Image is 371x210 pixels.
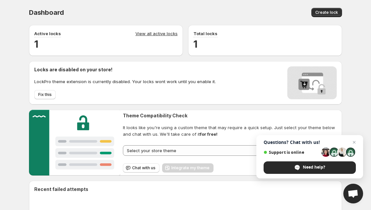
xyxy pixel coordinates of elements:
[193,30,217,37] p: Total locks
[135,30,178,37] a: View all active locks
[123,163,159,173] button: Chat with us
[29,9,64,16] span: Dashboard
[29,110,120,175] img: Customer support
[287,66,337,99] img: Locks disabled
[34,186,88,193] h2: Recent failed attempts
[264,140,356,145] span: Questions? Chat with us!
[34,66,216,73] h2: Locks are disabled on your store!
[343,184,363,203] div: Open chat
[34,30,61,37] p: Active locks
[123,112,342,119] h2: Theme Compatibility Check
[200,131,217,137] strong: for free!
[315,10,338,15] span: Create lock
[350,138,358,146] span: Close chat
[34,90,56,99] button: Fix this
[123,124,342,137] span: It looks like you're using a custom theme that may require a quick setup. Just select your theme ...
[38,92,52,97] span: Fix this
[34,78,216,85] p: LockPro theme extension is currently disabled. Your locks wont work until you enable it.
[193,37,337,51] h2: 1
[311,8,342,17] button: Create lock
[264,161,356,174] div: Need help?
[303,164,325,170] span: Need help?
[132,165,156,171] span: Chat with us
[264,150,319,155] span: Support is online
[34,37,178,51] h2: 1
